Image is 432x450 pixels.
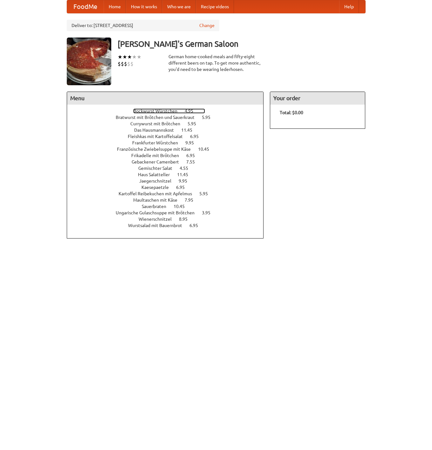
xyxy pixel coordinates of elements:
span: 8.95 [179,217,194,222]
span: Gemischter Salat [138,166,179,171]
a: FoodMe [67,0,104,13]
span: Wienerschnitzel [139,217,178,222]
a: Kaesepaetzle 6.95 [141,185,196,190]
a: Französische Zwiebelsuppe mit Käse 10.45 [117,147,221,152]
li: $ [124,60,127,67]
span: Französische Zwiebelsuppe mit Käse [117,147,197,152]
h4: Menu [67,92,264,105]
span: Frankfurter Würstchen [132,140,184,145]
a: How it works [126,0,162,13]
span: Gebackener Camenbert [132,159,185,164]
a: Change [199,22,215,29]
h3: [PERSON_NAME]'s German Saloon [118,38,366,50]
div: Deliver to: [STREET_ADDRESS] [67,20,219,31]
span: 10.45 [198,147,216,152]
span: 4.95 [185,108,200,114]
h4: Your order [270,92,365,105]
a: Frikadelle mit Brötchen 6.95 [131,153,207,158]
a: Fleishkas mit Kartoffelsalat 6.95 [128,134,210,139]
li: $ [118,60,121,67]
a: Sauerbraten 10.45 [142,204,196,209]
li: ★ [132,53,137,60]
span: Haus Salatteller [138,172,176,177]
span: Kaesepaetzle [141,185,175,190]
span: 6.95 [186,153,201,158]
span: Bockwurst Würstchen [133,108,184,114]
span: Jaegerschnitzel [139,178,178,183]
span: Sauerbraten [142,204,173,209]
b: Total: $0.00 [280,110,303,115]
span: 9.95 [185,140,200,145]
span: 5.95 [188,121,202,126]
span: 4.55 [180,166,195,171]
a: Wurstsalad mit Bauernbrot 6.95 [128,223,210,228]
span: Wurstsalad mit Bauernbrot [128,223,189,228]
a: Haus Salatteller 11.45 [138,172,200,177]
a: Kartoffel Reibekuchen mit Apfelmus 5.95 [119,191,220,196]
span: 9.95 [179,178,194,183]
a: Maultaschen mit Käse 7.95 [133,197,205,203]
span: Bratwurst mit Brötchen und Sauerkraut [116,115,201,120]
a: Ungarische Gulaschsuppe mit Brötchen 3.95 [116,210,222,215]
a: Gebackener Camenbert 7.55 [132,159,207,164]
span: Maultaschen mit Käse [133,197,184,203]
span: 7.95 [185,197,200,203]
span: 5.95 [199,191,214,196]
div: German home-cooked meals and fifty-eight different beers on tap. To get more authentic, you'd nee... [168,53,264,73]
span: Das Hausmannskost [134,128,180,133]
a: Wienerschnitzel 8.95 [139,217,199,222]
span: Kartoffel Reibekuchen mit Apfelmus [119,191,198,196]
span: 6.95 [190,134,205,139]
span: 3.95 [202,210,217,215]
li: ★ [122,53,127,60]
span: Currywurst mit Brötchen [130,121,187,126]
a: Jaegerschnitzel 9.95 [139,178,199,183]
span: 6.95 [189,223,204,228]
li: ★ [118,53,122,60]
span: Fleishkas mit Kartoffelsalat [128,134,189,139]
img: angular.jpg [67,38,111,85]
span: 10.45 [174,204,191,209]
span: 11.45 [177,172,195,177]
a: Gemischter Salat 4.55 [138,166,200,171]
span: Frikadelle mit Brötchen [131,153,185,158]
a: Recipe videos [196,0,234,13]
a: Das Hausmannskost 11.45 [134,128,204,133]
a: Help [339,0,359,13]
a: Frankfurter Würstchen 9.95 [132,140,206,145]
span: 5.95 [202,115,217,120]
li: $ [121,60,124,67]
span: 7.55 [186,159,201,164]
span: 6.95 [176,185,191,190]
a: Currywurst mit Brötchen 5.95 [130,121,208,126]
a: Home [104,0,126,13]
span: 11.45 [181,128,199,133]
li: $ [127,60,130,67]
li: $ [130,60,134,67]
li: ★ [127,53,132,60]
span: Ungarische Gulaschsuppe mit Brötchen [116,210,201,215]
li: ★ [137,53,141,60]
a: Who we are [162,0,196,13]
a: Bockwurst Würstchen 4.95 [133,108,205,114]
a: Bratwurst mit Brötchen und Sauerkraut 5.95 [116,115,222,120]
